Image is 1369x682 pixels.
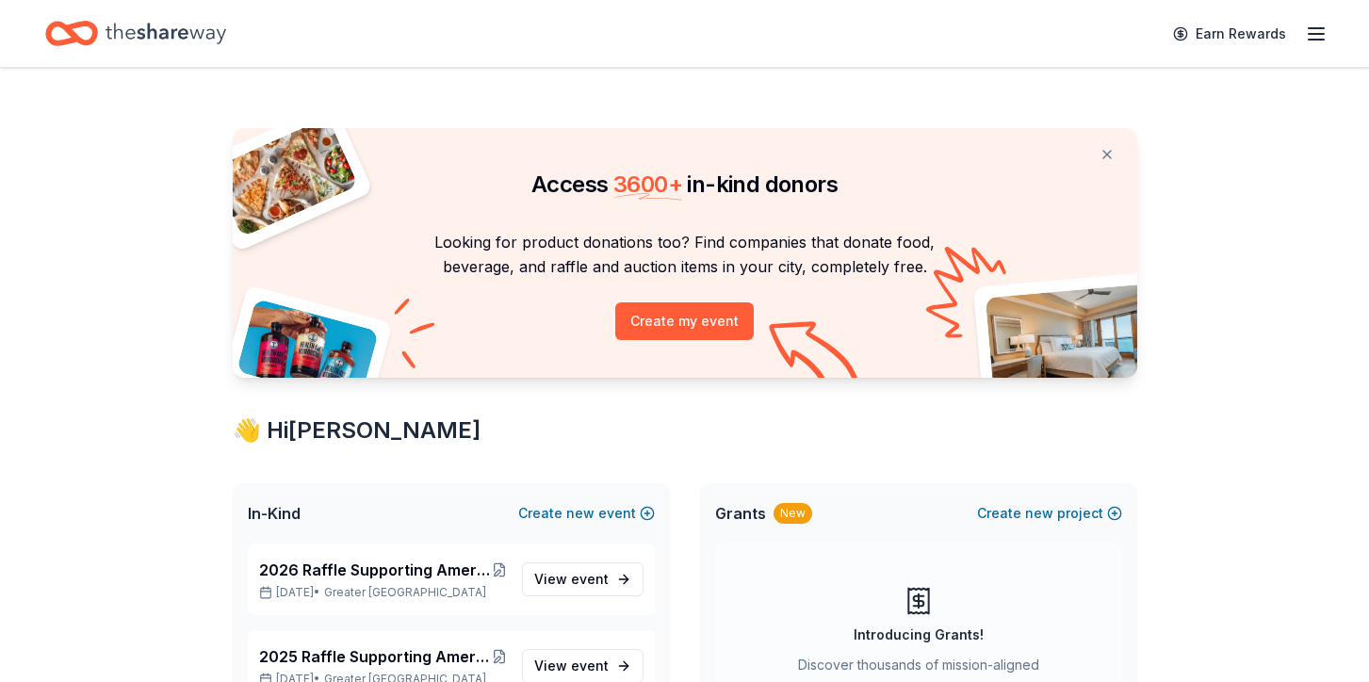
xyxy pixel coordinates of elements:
[571,658,609,674] span: event
[518,502,655,525] button: Createnewevent
[259,645,492,668] span: 2025 Raffle Supporting American [MEDICAL_DATA] Society's "Making Strides Against [MEDICAL_DATA]"
[769,321,863,392] img: Curvy arrow
[324,585,486,600] span: Greater [GEOGRAPHIC_DATA]
[45,11,226,56] a: Home
[571,571,609,587] span: event
[534,568,609,591] span: View
[534,655,609,677] span: View
[615,302,754,340] button: Create my event
[715,502,766,525] span: Grants
[211,117,358,237] img: Pizza
[531,170,838,198] span: Access in-kind donors
[233,415,1137,446] div: 👋 Hi [PERSON_NAME]
[1162,17,1297,51] a: Earn Rewards
[854,624,984,646] div: Introducing Grants!
[259,585,507,600] p: [DATE] •
[1025,502,1053,525] span: new
[774,503,812,524] div: New
[522,562,644,596] a: View event
[259,559,492,581] span: 2026 Raffle Supporting American [MEDICAL_DATA] Society's "Making Strides Against [MEDICAL_DATA]"
[613,170,682,198] span: 3600 +
[977,502,1122,525] button: Createnewproject
[248,502,301,525] span: In-Kind
[566,502,595,525] span: new
[255,230,1115,280] p: Looking for product donations too? Find companies that donate food, beverage, and raffle and auct...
